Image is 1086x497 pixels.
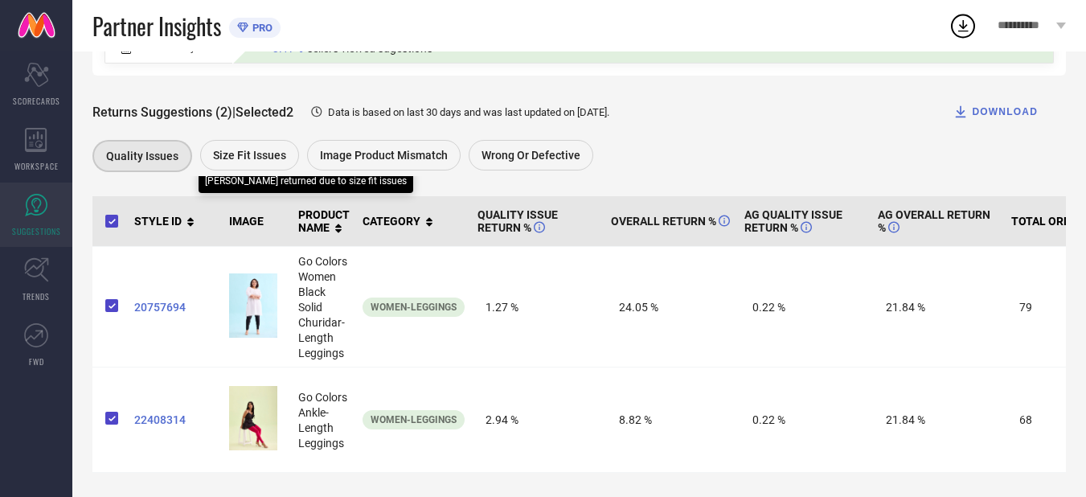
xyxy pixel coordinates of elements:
span: 8.82 % [611,405,732,434]
span: Women-Leggings [371,302,457,313]
a: 22408314 [134,413,216,426]
span: WORKSPACE [14,160,59,172]
img: 309311c4-facf-47b6-8300-156f258d73161735150291446-Go-Colors-Ankle-Length-Leggings-504173515029097... [229,386,277,450]
span: 24.05 % [611,293,732,322]
div: [PERSON_NAME] returned due to size fit issues [205,175,407,187]
th: IMAGE [223,196,292,247]
span: Go Colors Ankle-Length Leggings [298,391,347,450]
div: DOWNLOAD [953,104,1038,120]
span: 0.22 % [744,293,865,322]
button: DOWNLOAD [932,96,1058,128]
span: PRO [248,22,273,34]
span: 1.27 % [477,293,598,322]
span: Quality issues [106,150,178,162]
a: 20757694 [134,301,216,314]
span: QUALITY ISSUE RETURN % [477,208,598,234]
span: 0.22 % [744,405,865,434]
span: AG OVERALL RETURN % [878,208,998,234]
span: Returns Suggestions (2) [92,105,232,120]
th: STYLE ID [128,196,223,247]
span: SCORECARDS [13,95,60,107]
span: Selected 2 [236,105,293,120]
span: OVERALL RETURN % [611,215,730,228]
span: 2.94 % [477,405,598,434]
span: 21.84 % [878,293,998,322]
span: Size fit issues [213,149,286,162]
span: Women-Leggings [371,414,457,425]
span: Go Colors Women Black Solid Churidar-Length Leggings [298,255,347,359]
span: | [232,105,236,120]
span: TRENDS [23,290,50,302]
span: Partner Insights [92,10,221,43]
th: CATEGORY [356,196,471,247]
span: 21.84 % [878,405,998,434]
div: Open download list [949,11,977,40]
img: 6ae81da7-6a56-4ea1-86fd-da68dba517821734841440416-Go-Colors-Women-Black-Solid-Churidar-Length-Leg... [229,273,277,338]
th: PRODUCT NAME [292,196,356,247]
span: FWD [29,355,44,368]
span: Image product mismatch [320,149,448,162]
span: AG QUALITY ISSUE RETURN % [744,208,865,234]
span: Wrong or Defective [482,149,580,162]
span: Data is based on last 30 days and was last updated on [DATE] . [328,106,609,118]
span: SUGGESTIONS [12,225,61,237]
